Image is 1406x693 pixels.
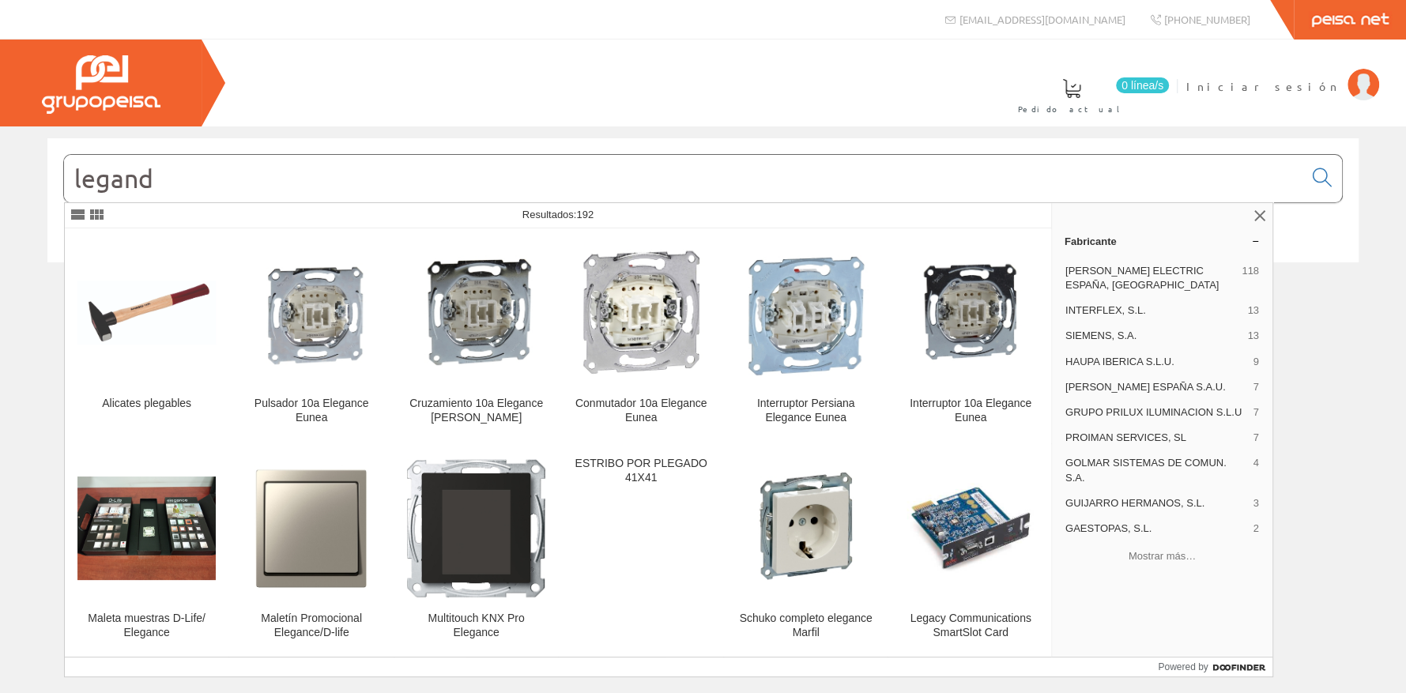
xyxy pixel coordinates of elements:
[1018,101,1125,117] span: Pedido actual
[571,243,711,382] img: Conmutador 10a Elegance Eunea
[576,209,594,220] span: 192
[901,397,1039,425] div: Interruptor 10a Elegance Eunea
[737,397,875,425] div: Interruptor Persiana Elegance Eunea
[724,229,888,443] a: Interruptor Persiana Elegance Eunea Interruptor Persiana Elegance Eunea
[1253,456,1259,484] span: 4
[737,243,875,382] img: Interruptor Persiana Elegance Eunea
[1253,431,1259,445] span: 7
[42,55,160,114] img: Grupo Peisa
[242,397,380,425] div: Pulsador 10a Elegance Eunea
[888,444,1052,658] a: Legacy Communications SmartSlot Card Legacy Communications SmartSlot Card
[407,397,545,425] div: Cruzamiento 10a Elegance [PERSON_NAME]
[47,282,1359,296] div: © Grupo Peisa
[1247,329,1258,343] span: 13
[1058,543,1266,569] button: Mostrar más…
[1065,264,1235,292] span: [PERSON_NAME] ELECTRIC ESPAÑA, [GEOGRAPHIC_DATA]
[1158,660,1208,674] span: Powered by
[1065,303,1242,318] span: INTERFLEX, S.L.
[77,612,216,640] div: Maleta muestras D-Life/ Elegance
[394,229,558,443] a: Cruzamiento 10a Elegance Eunea Cruzamiento 10a Elegance [PERSON_NAME]
[1065,380,1247,394] span: [PERSON_NAME] ESPAÑA S.A.U.
[1253,405,1259,420] span: 7
[1065,329,1242,343] span: SIEMENS, S.A.
[1253,355,1259,369] span: 9
[888,229,1052,443] a: Interruptor 10a Elegance Eunea Interruptor 10a Elegance Eunea
[1052,228,1272,254] a: Fabricante
[959,13,1125,26] span: [EMAIL_ADDRESS][DOMAIN_NAME]
[737,459,875,597] img: Schuko completo elegance Marfil
[559,229,723,443] a: Conmutador 10a Elegance Eunea Conmutador 10a Elegance Eunea
[394,444,558,658] a: Multitouch KNX Pro Elegance Multitouch KNX Pro Elegance
[901,459,1039,597] img: Legacy Communications SmartSlot Card
[1253,496,1259,510] span: 3
[242,459,380,597] img: Maletín Promocional Elegance/D-life
[77,281,216,345] img: Alicates plegables
[242,243,380,382] img: Pulsador 10a Elegance Eunea
[65,444,228,658] a: Maleta muestras D-Life/ Elegance Maleta muestras D-Life/ Elegance
[1116,77,1169,93] span: 0 línea/s
[1164,13,1250,26] span: [PHONE_NUMBER]
[1242,264,1259,292] span: 118
[1065,431,1247,445] span: PROIMAN SERVICES, SL
[407,243,545,382] img: Cruzamiento 10a Elegance Eunea
[1158,657,1272,676] a: Powered by
[1065,405,1247,420] span: GRUPO PRILUX ILUMINACION S.L.U
[1253,380,1259,394] span: 7
[1186,78,1340,94] span: Iniciar sesión
[1065,355,1247,369] span: HAUPA IBERICA S.L.U.
[1065,496,1247,510] span: GUIJARRO HERMANOS, S.L.
[1186,66,1379,81] a: Iniciar sesión
[65,229,228,443] a: Alicates plegables Alicates plegables
[229,444,393,658] a: Maletín Promocional Elegance/D-life Maletín Promocional Elegance/D-life
[407,612,545,640] div: Multitouch KNX Pro Elegance
[1065,522,1247,536] span: GAESTOPAS, S.L.
[229,229,393,443] a: Pulsador 10a Elegance Eunea Pulsador 10a Elegance Eunea
[242,612,380,640] div: Maletín Promocional Elegance/D-life
[559,444,723,658] a: ESTRIBO POR PLEGADO 41X41
[1065,456,1247,484] span: GOLMAR SISTEMAS DE COMUN. S.A.
[1247,303,1258,318] span: 13
[724,444,888,658] a: Schuko completo elegance Marfil Schuko completo elegance Marfil
[77,476,216,581] img: Maleta muestras D-Life/ Elegance
[407,459,545,597] img: Multitouch KNX Pro Elegance
[737,612,875,640] div: Schuko completo elegance Marfil
[522,209,594,220] span: Resultados:
[77,397,216,411] div: Alicates plegables
[1253,522,1259,536] span: 2
[571,397,711,425] div: Conmutador 10a Elegance Eunea
[901,243,1039,382] img: Interruptor 10a Elegance Eunea
[571,457,711,485] div: ESTRIBO POR PLEGADO 41X41
[64,155,1303,202] input: Buscar...
[901,612,1039,640] div: Legacy Communications SmartSlot Card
